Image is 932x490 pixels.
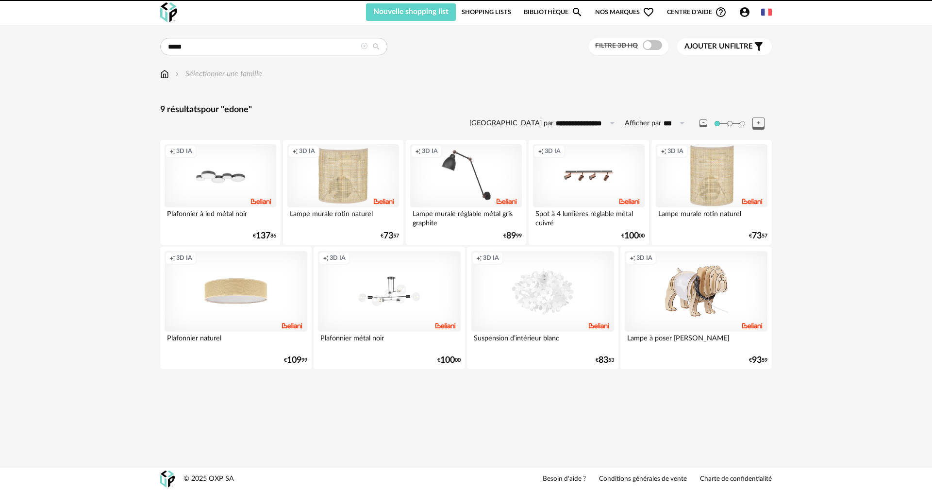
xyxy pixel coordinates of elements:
[677,38,772,55] button: Ajouter unfiltre Filter icon
[483,254,499,262] span: 3D IA
[330,254,346,262] span: 3D IA
[595,42,638,49] span: Filtre 3D HQ
[406,140,526,245] a: Creation icon 3D IA Lampe murale réglable métal gris graphite €8999
[437,357,461,364] div: € 00
[440,357,455,364] span: 100
[469,119,553,128] label: [GEOGRAPHIC_DATA] par
[630,254,635,262] span: Creation icon
[165,207,276,227] div: Plafonnier à led métal noir
[651,140,772,245] a: Creation icon 3D IA Lampe murale rotin naturel €7357
[160,2,177,22] img: OXP
[749,233,767,239] div: € 57
[287,357,301,364] span: 109
[462,3,511,21] a: Shopping Lists
[524,3,583,21] a: BibliothèqueMagnify icon
[284,357,307,364] div: € 99
[299,147,315,155] span: 3D IA
[318,332,461,351] div: Plafonnier métal noir
[160,104,772,116] div: 9 résultats
[667,147,683,155] span: 3D IA
[176,254,192,262] span: 3D IA
[625,119,661,128] label: Afficher par
[545,147,561,155] span: 3D IA
[749,357,767,364] div: € 59
[643,6,654,18] span: Heart Outline icon
[381,233,399,239] div: € 57
[160,471,175,488] img: OXP
[160,140,281,245] a: Creation icon 3D IA Plafonnier à led métal noir €13786
[684,43,730,50] span: Ajouter un
[533,207,645,227] div: Spot à 4 lumières réglable métal cuivré
[599,357,608,364] span: 83
[506,233,516,239] span: 89
[739,6,755,18] span: Account Circle icon
[287,207,399,227] div: Lampe murale rotin naturel
[753,41,765,52] span: Filter icon
[684,42,753,51] span: filtre
[160,68,169,80] img: svg+xml;base64,PHN2ZyB3aWR0aD0iMTYiIGhlaWdodD0iMTciIHZpZXdCb3g9IjAgMCAxNiAxNyIgZmlsbD0ibm9uZSIgeG...
[667,6,727,18] span: Centre d'aideHelp Circle Outline icon
[621,233,645,239] div: € 00
[571,6,583,18] span: Magnify icon
[752,357,762,364] span: 93
[625,332,767,351] div: Lampe à poser [PERSON_NAME]
[538,147,544,155] span: Creation icon
[160,247,312,369] a: Creation icon 3D IA Plafonnier naturel €10999
[595,3,654,21] span: Nos marques
[715,6,727,18] span: Help Circle Outline icon
[415,147,421,155] span: Creation icon
[761,7,772,17] img: fr
[471,332,614,351] div: Suspension d’intérieur blanc
[373,8,449,16] span: Nouvelle shopping list
[169,254,175,262] span: Creation icon
[165,332,307,351] div: Plafonnier naturel
[323,254,329,262] span: Creation icon
[467,247,618,369] a: Creation icon 3D IA Suspension d’intérieur blanc €8353
[283,140,403,245] a: Creation icon 3D IA Lampe murale rotin naturel €7357
[201,105,252,114] span: pour "edone"
[366,3,456,21] button: Nouvelle shopping list
[173,68,262,80] div: Sélectionner une famille
[739,6,750,18] span: Account Circle icon
[752,233,762,239] span: 73
[596,357,614,364] div: € 53
[476,254,482,262] span: Creation icon
[383,233,393,239] span: 73
[422,147,438,155] span: 3D IA
[410,207,522,227] div: Lampe murale réglable métal gris graphite
[176,147,192,155] span: 3D IA
[169,147,175,155] span: Creation icon
[620,247,772,369] a: Creation icon 3D IA Lampe à poser [PERSON_NAME] €9359
[599,475,687,484] a: Conditions générales de vente
[700,475,772,484] a: Charte de confidentialité
[503,233,522,239] div: € 99
[636,254,652,262] span: 3D IA
[183,474,234,484] div: © 2025 OXP SA
[543,475,586,484] a: Besoin d'aide ?
[529,140,649,245] a: Creation icon 3D IA Spot à 4 lumières réglable métal cuivré €10000
[253,233,276,239] div: € 86
[173,68,181,80] img: svg+xml;base64,PHN2ZyB3aWR0aD0iMTYiIGhlaWdodD0iMTYiIHZpZXdCb3g9IjAgMCAxNiAxNiIgZmlsbD0ibm9uZSIgeG...
[256,233,270,239] span: 137
[314,247,465,369] a: Creation icon 3D IA Plafonnier métal noir €10000
[661,147,666,155] span: Creation icon
[292,147,298,155] span: Creation icon
[656,207,767,227] div: Lampe murale rotin naturel
[624,233,639,239] span: 100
